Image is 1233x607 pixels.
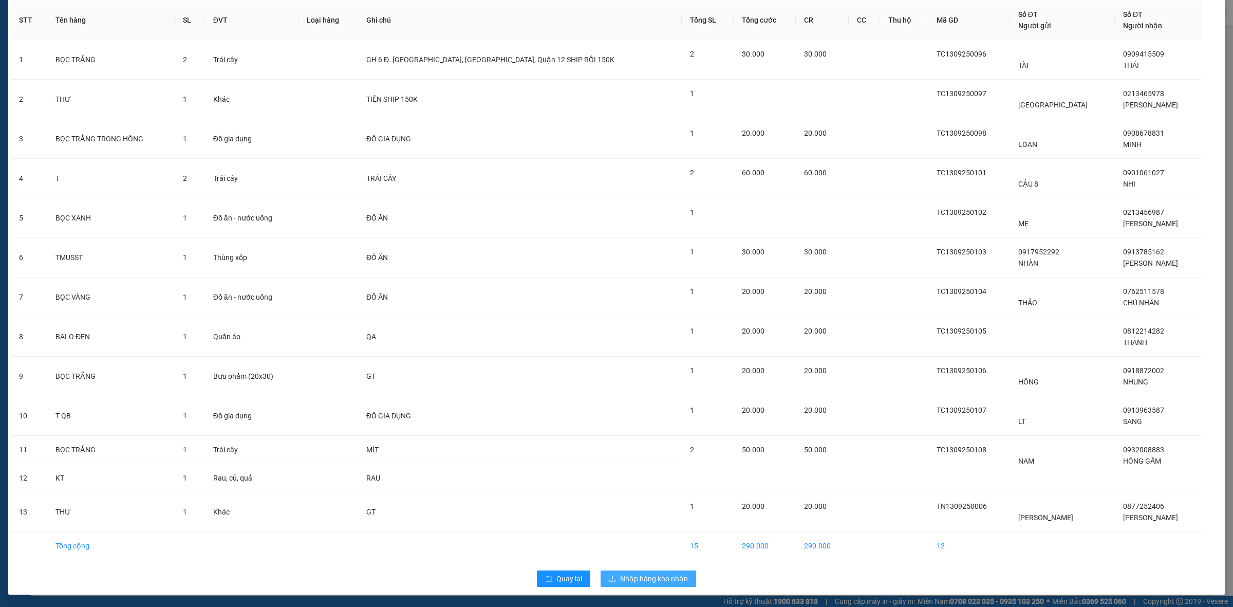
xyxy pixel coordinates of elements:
span: 1 [183,446,187,454]
span: 60.000 [804,169,827,177]
span: NAM [1018,457,1034,465]
td: BỌC TRẮNG [47,40,175,80]
td: TMUSST [47,238,175,278]
td: 8 [11,317,47,357]
td: Đồ gia dụng [205,396,298,436]
span: MẸ [1018,219,1029,228]
button: downloadNhập hàng kho nhận [601,571,696,587]
td: T QB [47,396,175,436]
span: ĐỒ ĂN [366,214,388,222]
td: 12 [928,532,1010,560]
td: 4 [11,159,47,198]
span: 30.000 [804,50,827,58]
th: Thu hộ [880,1,928,40]
span: 20.000 [742,366,764,375]
th: Loại hàng [298,1,358,40]
span: QA [366,333,376,341]
span: CẬU 8 [1018,180,1038,188]
span: 0913963587 [1123,406,1164,414]
td: BỌC VÀNG [47,278,175,317]
span: 1 [690,406,694,414]
span: 0901061027 [1123,169,1164,177]
span: GH 6 Đ. [GEOGRAPHIC_DATA], [GEOGRAPHIC_DATA], Quận 12 SHIP RỒI 150K [366,56,614,64]
span: 0213456987 [1123,208,1164,216]
td: 5 [11,198,47,238]
span: 1 [183,333,187,341]
span: THÁI [1123,61,1139,69]
td: 7 [11,278,47,317]
span: 20.000 [742,502,764,510]
td: Khác [205,492,298,532]
button: rollbackQuay lại [537,571,590,587]
span: 1 [690,89,694,98]
span: 20.000 [804,129,827,137]
span: Người gửi [1018,22,1051,30]
span: 1 [690,129,694,137]
span: 30.000 [742,50,764,58]
td: Đồ ăn - nước uống [205,198,298,238]
span: TC1309250098 [937,129,986,137]
td: Khác [205,80,298,119]
span: HỒNG [1018,378,1039,386]
td: 9 [11,357,47,396]
span: 2 [690,50,694,58]
td: BỌC TRẮNG [47,436,175,464]
td: BỌC XANH [47,198,175,238]
span: 2 [183,56,187,64]
span: TC1309250107 [937,406,986,414]
span: 1 [183,474,187,482]
span: GT [366,372,376,380]
span: 0932008883 [1123,446,1164,454]
span: SANG [1123,417,1142,426]
span: 50.000 [742,446,764,454]
td: Đồ gia dụng [205,119,298,159]
span: 0913785162 [1123,248,1164,256]
td: BỌC TRẮNG TRONG HỒNG [47,119,175,159]
span: 1 [183,412,187,420]
th: STT [11,1,47,40]
td: 290.000 [796,532,849,560]
span: TC1309250101 [937,169,986,177]
span: 1 [690,208,694,216]
td: 12 [11,464,47,492]
th: CR [796,1,849,40]
span: 50.000 [804,446,827,454]
span: 0213465978 [1123,89,1164,98]
span: 2 [183,174,187,182]
span: rollback [545,575,552,583]
span: 1 [690,502,694,510]
span: 0812214282 [1123,327,1164,335]
span: 2 [690,169,694,177]
th: CC [849,1,880,40]
span: 1 [183,293,187,301]
td: KT [47,464,175,492]
td: Trái cây [205,159,298,198]
span: TN1309250006 [937,502,987,510]
span: 0918872002 [1123,366,1164,375]
span: 20.000 [742,406,764,414]
span: TC1309250108 [937,446,986,454]
span: [PERSON_NAME] [1123,259,1178,267]
td: THƯ [47,492,175,532]
span: Số ĐT [1018,10,1038,19]
td: 15 [682,532,734,560]
th: Tổng cước [734,1,796,40]
span: TC1309250097 [937,89,986,98]
td: Trái cây [205,40,298,80]
span: 2 [690,446,694,454]
h2: VP Nhận: [GEOGRAPHIC_DATA] ([GEOGRAPHIC_DATA]) [62,73,285,171]
span: HỒNG GẤM [1123,457,1161,465]
span: TC1309250106 [937,366,986,375]
span: 1 [183,372,187,380]
span: RAU [366,474,380,482]
span: 30.000 [742,248,764,256]
span: 20.000 [742,287,764,296]
span: TIỀN SHIP 150K [366,95,418,103]
th: Tổng SL [682,1,734,40]
span: 0762511578 [1123,287,1164,296]
span: 1 [690,366,694,375]
span: 60.000 [742,169,764,177]
span: 0909415509 [1123,50,1164,58]
td: 11 [11,436,47,464]
span: TÀI [1018,61,1029,69]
